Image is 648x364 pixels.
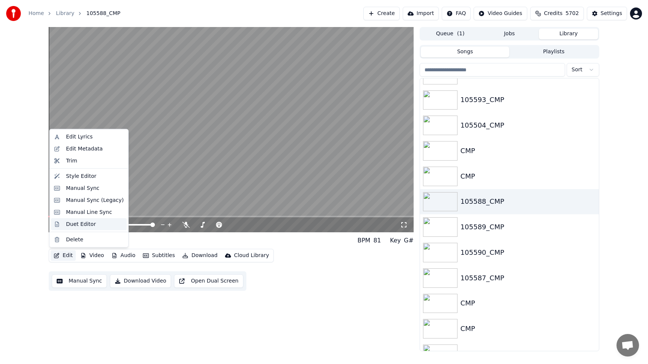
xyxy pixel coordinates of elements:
button: Playlists [509,47,598,57]
div: 105588_CMP [49,235,93,246]
div: 81 [373,236,381,245]
button: Queue [421,29,480,39]
div: 105504_CMP [460,120,596,131]
button: Settings [587,7,627,20]
div: Key [390,236,401,245]
button: Create [363,7,400,20]
div: Cloud Library [234,252,269,259]
button: Subtitles [140,250,178,261]
div: CMP [460,323,596,334]
div: 105590_CMP [460,247,596,258]
img: youka [6,6,21,21]
div: CMP [460,171,596,182]
button: Jobs [480,29,539,39]
button: Download Video [110,274,171,288]
div: Manual Sync [66,184,99,192]
span: Credits [544,10,562,17]
button: Library [539,29,598,39]
button: FAQ [442,7,471,20]
div: 105588_CMP [460,196,596,207]
button: Manual Sync [52,274,107,288]
span: 5702 [565,10,579,17]
div: Edit Metadata [66,145,103,152]
button: Download [179,250,220,261]
span: Sort [571,66,582,74]
a: Library [56,10,74,17]
div: CMP [460,298,596,308]
div: CMP [460,146,596,156]
button: Credits5702 [530,7,584,20]
div: Open chat [616,334,639,356]
div: Style Editor [66,172,96,180]
div: Duet Editor [66,220,96,228]
div: G# [404,236,414,245]
button: Audio [108,250,138,261]
button: Edit [51,250,76,261]
div: Trim [66,157,77,164]
div: Manual Sync (Legacy) [66,196,124,204]
div: 105587_CMP [460,273,596,283]
div: Delete [66,236,83,243]
div: 105574_CMP [460,349,596,359]
nav: breadcrumb [28,10,120,17]
div: 105589_CMP [460,222,596,232]
button: Open Dual Screen [174,274,243,288]
button: Import [403,7,439,20]
div: Edit Lyrics [66,133,93,141]
button: Video [77,250,107,261]
a: Home [28,10,44,17]
div: BPM [357,236,370,245]
span: 105588_CMP [86,10,120,17]
div: Manual Line Sync [66,208,112,216]
button: Songs [421,47,510,57]
div: 105593_CMP [460,95,596,105]
div: Settings [601,10,622,17]
span: ( 1 ) [457,30,465,38]
button: Video Guides [474,7,527,20]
